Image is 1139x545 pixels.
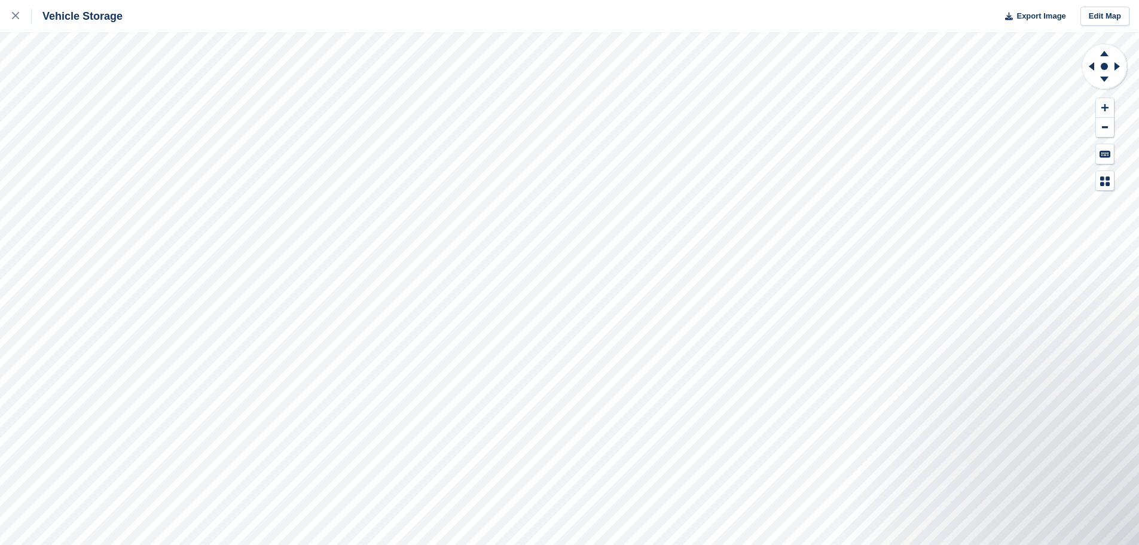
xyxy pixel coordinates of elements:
[1080,7,1129,26] a: Edit Map
[998,7,1066,26] button: Export Image
[1016,10,1065,22] span: Export Image
[1096,171,1114,191] button: Map Legend
[32,9,123,23] div: Vehicle Storage
[1096,144,1114,164] button: Keyboard Shortcuts
[1096,118,1114,138] button: Zoom Out
[1096,98,1114,118] button: Zoom In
